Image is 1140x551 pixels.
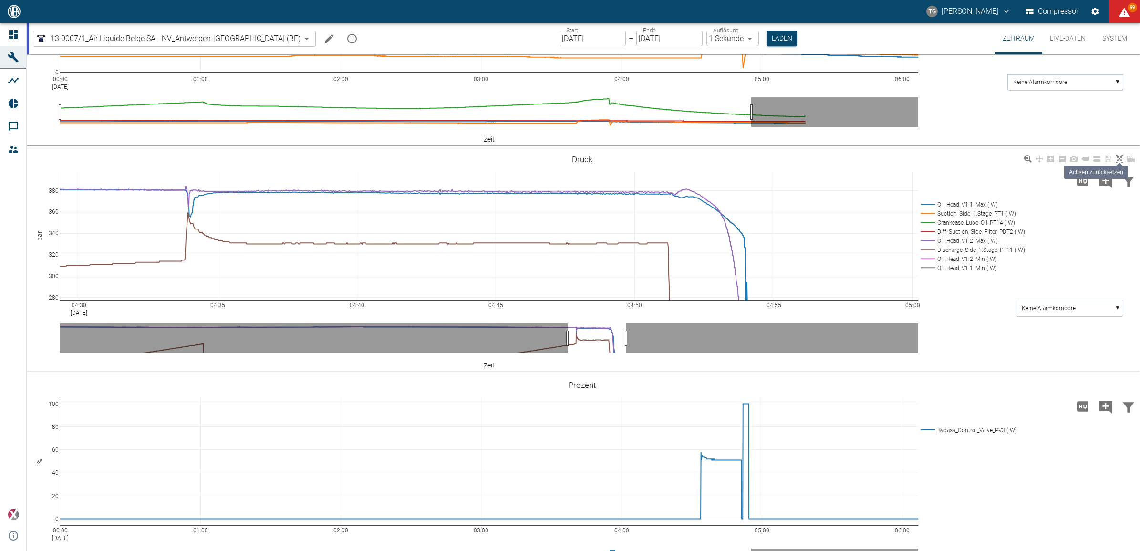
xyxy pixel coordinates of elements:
[1071,401,1094,410] span: Hohe Auflösung
[995,23,1042,54] button: Zeitraum
[320,29,339,48] button: Machine bearbeiten
[1128,3,1137,12] span: 99
[629,33,633,44] p: –
[926,6,938,17] div: TG
[1087,3,1104,20] button: Einstellungen
[1094,394,1117,419] button: Kommentar hinzufügen
[1117,394,1140,419] button: Daten filtern
[1094,168,1117,193] button: Kommentar hinzufügen
[1022,305,1076,312] text: Keine Alarmkorridore
[1024,3,1081,20] button: Compressor
[767,31,797,46] button: Laden
[7,5,21,18] img: logo
[1117,168,1140,193] button: Daten filtern
[706,31,759,46] div: 1 Sekunde
[1042,23,1093,54] button: Live-Daten
[566,26,578,34] label: Start
[1071,176,1094,185] span: Hohe Auflösung
[1013,79,1067,85] text: Keine Alarmkorridore
[925,3,1012,20] button: thomas.gregoir@neuman-esser.com
[560,31,626,46] input: DD.MM.YYYY
[35,33,301,44] a: 13.0007/1_Air Liquide Belge SA - NV_Antwerpen-[GEOGRAPHIC_DATA] (BE)
[636,31,703,46] input: DD.MM.YYYY
[342,29,362,48] button: mission info
[713,26,739,34] label: Auflösung
[8,509,19,520] img: Xplore Logo
[51,33,301,44] span: 13.0007/1_Air Liquide Belge SA - NV_Antwerpen-[GEOGRAPHIC_DATA] (BE)
[1093,23,1136,54] button: System
[643,26,655,34] label: Ende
